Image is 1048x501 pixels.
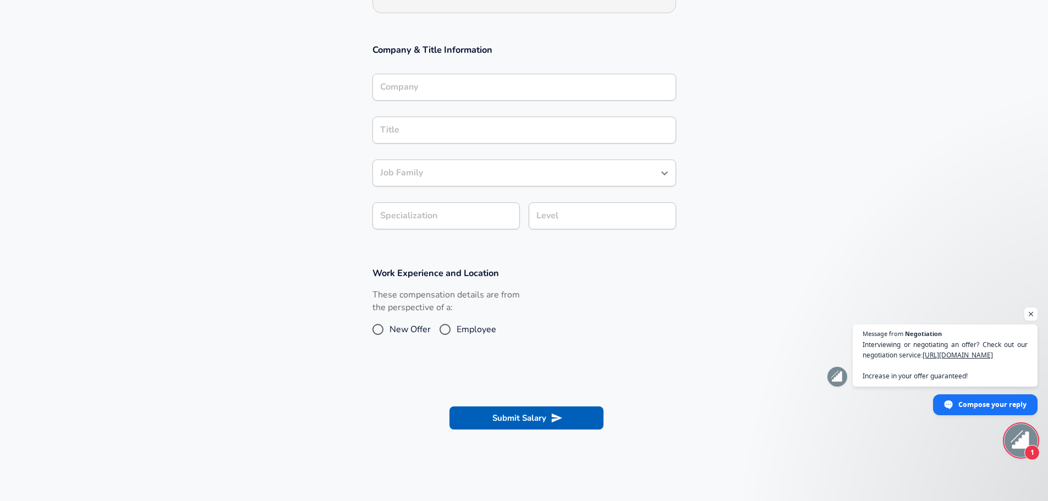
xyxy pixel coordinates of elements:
[377,164,655,181] input: Software Engineer
[377,79,671,96] input: Google
[372,202,520,229] input: Specialization
[657,166,672,181] button: Open
[389,323,431,336] span: New Offer
[377,122,671,139] input: Software Engineer
[1005,424,1038,457] div: Open chat
[1024,445,1040,460] span: 1
[372,267,676,279] h3: Work Experience and Location
[863,331,903,337] span: Message from
[958,395,1027,414] span: Compose your reply
[534,207,671,224] input: L3
[372,43,676,56] h3: Company & Title Information
[905,331,942,337] span: Negotiation
[372,289,520,314] label: These compensation details are from the perspective of a:
[449,406,603,430] button: Submit Salary
[863,339,1028,381] span: Interviewing or negotiating an offer? Check out our negotiation service: Increase in your offer g...
[457,323,496,336] span: Employee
